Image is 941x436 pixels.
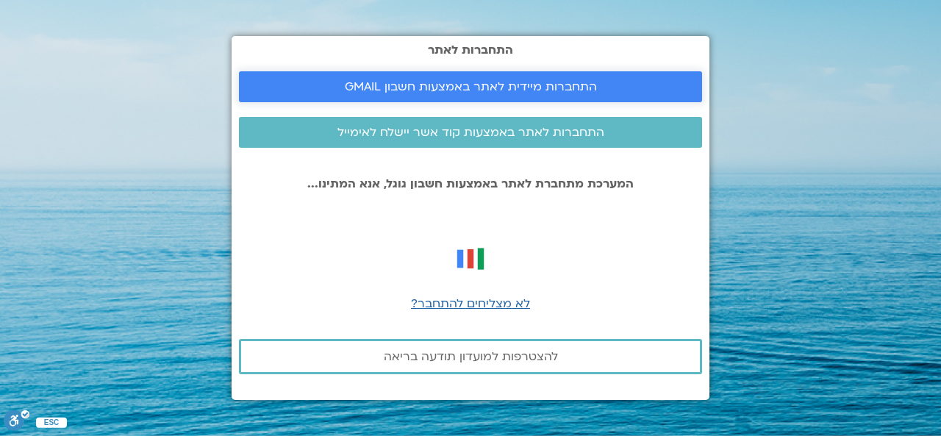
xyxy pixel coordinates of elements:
[239,339,702,374] a: להצטרפות למועדון תודעה בריאה
[239,43,702,57] h2: התחברות לאתר
[239,71,702,102] a: התחברות מיידית לאתר באמצעות חשבון GMAIL
[345,80,597,93] span: התחברות מיידית לאתר באמצעות חשבון GMAIL
[239,177,702,190] p: המערכת מתחברת לאתר באמצעות חשבון גוגל, אנא המתינו...
[384,350,558,363] span: להצטרפות למועדון תודעה בריאה
[239,117,702,148] a: התחברות לאתר באמצעות קוד אשר יישלח לאימייל
[411,296,530,312] a: לא מצליחים להתחבר?
[337,126,604,139] span: התחברות לאתר באמצעות קוד אשר יישלח לאימייל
